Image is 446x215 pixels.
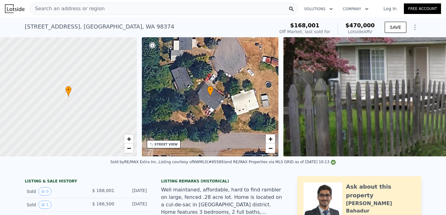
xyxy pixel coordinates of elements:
[65,86,72,97] div: •
[346,182,415,200] div: Ask about this property
[385,22,406,33] button: SAVE
[338,3,374,15] button: Company
[279,29,330,35] div: Off Market, last sold for
[5,4,24,13] img: Lotside
[207,86,213,97] div: •
[119,201,147,209] div: [DATE]
[404,3,441,14] a: Free Account
[346,200,415,215] div: [PERSON_NAME] Bahadur
[345,22,375,29] span: $470,000
[269,144,273,152] span: −
[266,144,275,153] a: Zoom out
[345,29,375,35] div: Lotside ARV
[161,179,285,184] div: Listing Remarks (Historical)
[299,3,338,15] button: Solutions
[290,22,320,29] span: $168,001
[27,201,82,209] div: Sold
[92,201,114,206] span: $ 166,500
[409,21,421,34] button: Show Options
[119,187,147,195] div: [DATE]
[266,134,275,144] a: Zoom in
[65,87,72,92] span: •
[27,187,82,195] div: Sold
[38,187,51,195] button: View historical data
[127,144,131,152] span: −
[331,160,336,165] img: NWMLS Logo
[30,5,105,12] span: Search an address or region
[25,22,174,31] div: [STREET_ADDRESS] , [GEOGRAPHIC_DATA] , WA 98374
[127,135,131,143] span: +
[38,201,51,209] button: View historical data
[124,134,133,144] a: Zoom in
[155,142,178,147] div: STREET VIEW
[25,179,149,185] div: LISTING & SALE HISTORY
[159,160,335,164] div: Listing courtesy of NWMLS (#85589) and RE/MAX Properties via MLS GRID as of [DATE] 10:13
[110,160,159,164] div: Sold by RE/MAX Extra Inc. .
[376,6,404,12] a: Log In
[124,144,133,153] a: Zoom out
[269,135,273,143] span: +
[207,87,213,92] span: •
[92,188,114,193] span: $ 168,001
